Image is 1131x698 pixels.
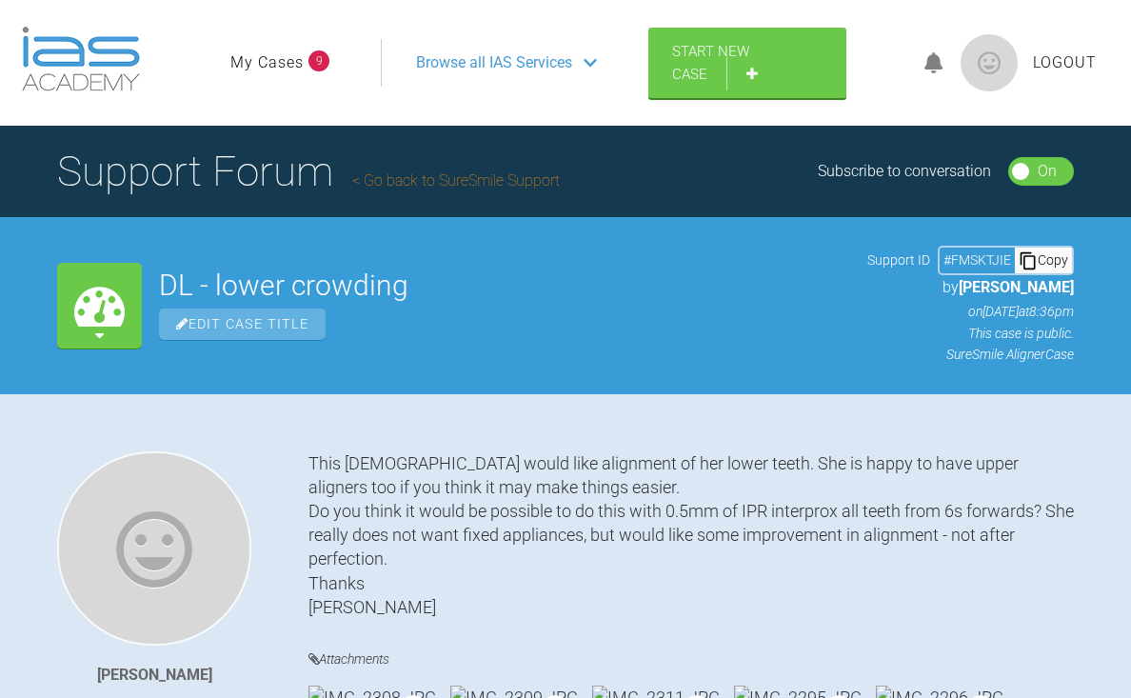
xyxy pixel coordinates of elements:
[818,159,991,184] div: Subscribe to conversation
[57,138,560,205] h1: Support Forum
[961,34,1018,91] img: profile.png
[940,249,1015,270] div: # FMSKTJIE
[97,663,212,688] div: [PERSON_NAME]
[867,323,1074,344] p: This case is public.
[159,309,326,340] span: Edit Case Title
[867,344,1074,365] p: SureSmile Aligner Case
[867,301,1074,322] p: on [DATE] at 8:36pm
[416,50,572,75] span: Browse all IAS Services
[672,43,749,83] span: Start New Case
[648,28,846,98] a: Start New Case
[1033,50,1097,75] a: Logout
[352,171,560,189] a: Go back to SureSmile Support
[57,451,251,646] img: Cathryn Sherlock
[308,451,1074,619] div: This [DEMOGRAPHIC_DATA] would like alignment of her lower teeth. She is happy to have upper align...
[230,50,304,75] a: My Cases
[959,278,1074,296] span: [PERSON_NAME]
[159,271,850,300] h2: DL - lower crowding
[308,50,329,71] span: 9
[867,275,1074,300] p: by
[1038,159,1057,184] div: On
[867,249,930,270] span: Support ID
[22,27,140,91] img: logo-light.3e3ef733.png
[308,648,1074,671] h4: Attachments
[1015,248,1072,272] div: Copy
